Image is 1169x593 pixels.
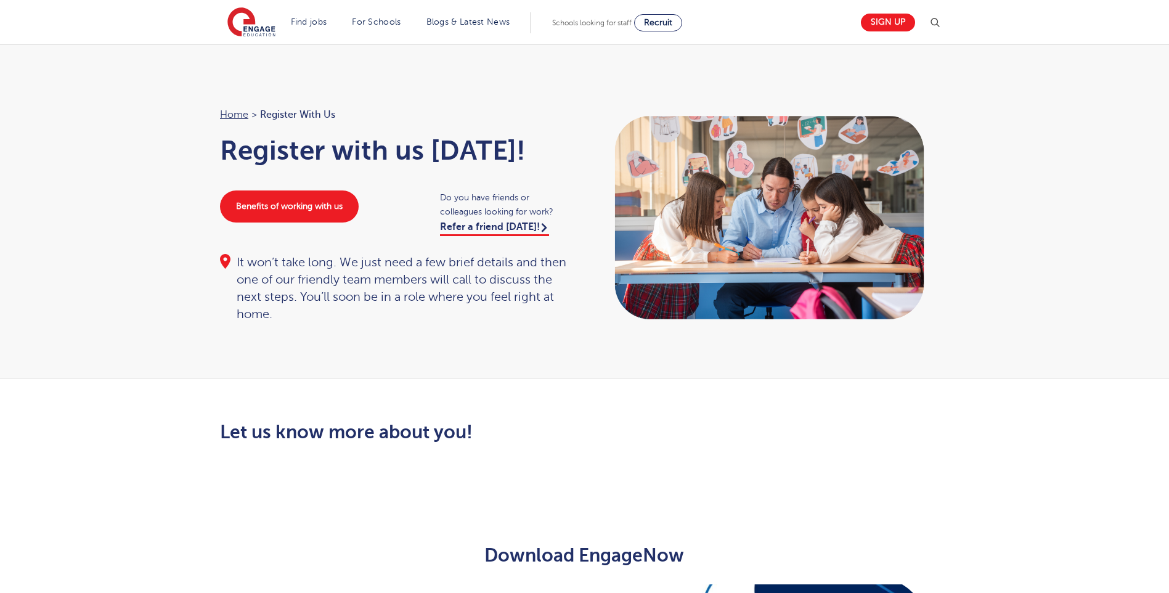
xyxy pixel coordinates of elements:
[220,109,248,120] a: Home
[644,18,672,27] span: Recruit
[220,422,700,443] h2: Let us know more about you!
[634,14,682,31] a: Recruit
[282,545,887,566] h2: Download EngageNow
[440,221,549,236] a: Refer a friend [DATE]!
[291,17,327,27] a: Find jobs
[260,107,335,123] span: Register with us
[440,190,572,219] span: Do you have friends or colleagues looking for work?
[861,14,915,31] a: Sign up
[426,17,510,27] a: Blogs & Latest News
[251,109,257,120] span: >
[220,135,572,166] h1: Register with us [DATE]!
[220,190,359,223] a: Benefits of working with us
[220,107,572,123] nav: breadcrumb
[220,254,572,323] div: It won’t take long. We just need a few brief details and then one of our friendly team members wi...
[227,7,275,38] img: Engage Education
[352,17,401,27] a: For Schools
[552,18,632,27] span: Schools looking for staff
